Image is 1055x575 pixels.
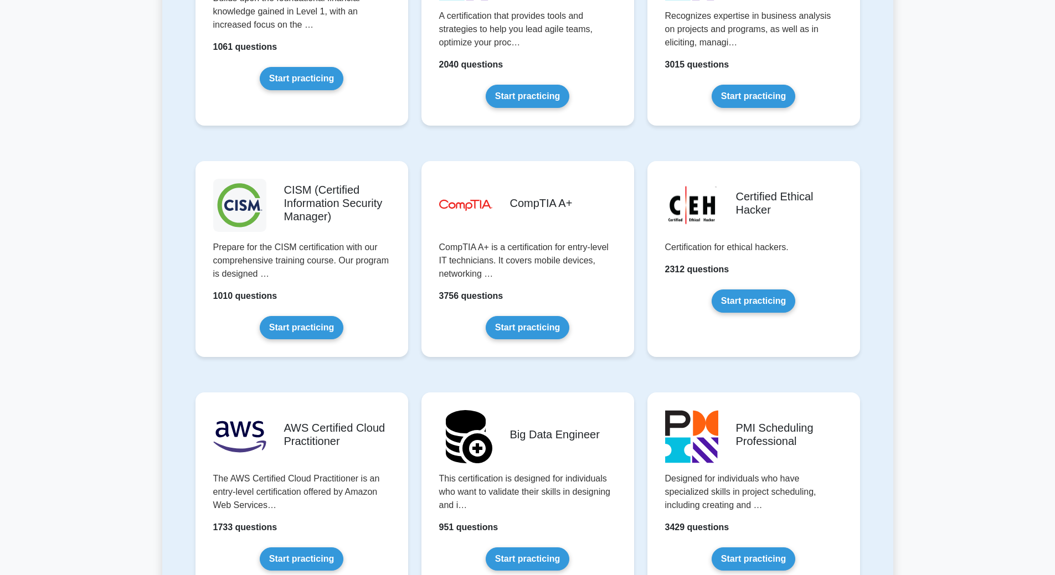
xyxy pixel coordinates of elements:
a: Start practicing [486,85,569,108]
a: Start practicing [260,316,343,339]
a: Start practicing [712,547,795,571]
a: Start practicing [712,289,795,313]
a: Start practicing [486,316,569,339]
a: Start practicing [260,67,343,90]
a: Start practicing [260,547,343,571]
a: Start practicing [486,547,569,571]
a: Start practicing [712,85,795,108]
